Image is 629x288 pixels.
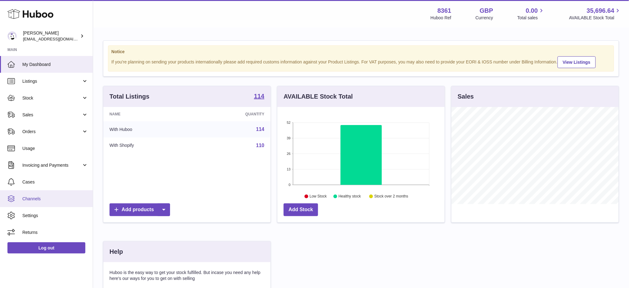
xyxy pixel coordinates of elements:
img: internalAdmin-8361@internal.huboo.com [7,31,17,41]
span: Settings [22,213,88,219]
span: My Dashboard [22,62,88,67]
span: 0.00 [526,7,538,15]
span: Total sales [517,15,545,21]
span: Listings [22,78,82,84]
span: Channels [22,196,88,202]
div: [PERSON_NAME] [23,30,79,42]
span: 35,696.64 [587,7,614,15]
strong: GBP [480,7,493,15]
a: Log out [7,242,85,253]
span: Invoicing and Payments [22,162,82,168]
span: AVAILABLE Stock Total [569,15,622,21]
a: 35,696.64 AVAILABLE Stock Total [569,7,622,21]
div: Huboo Ref [431,15,452,21]
span: Orders [22,129,82,135]
span: Usage [22,146,88,151]
a: 0.00 Total sales [517,7,545,21]
div: Currency [476,15,493,21]
strong: 8361 [438,7,452,15]
span: Cases [22,179,88,185]
span: Returns [22,230,88,235]
span: Sales [22,112,82,118]
span: Stock [22,95,82,101]
span: [EMAIL_ADDRESS][DOMAIN_NAME] [23,36,91,41]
